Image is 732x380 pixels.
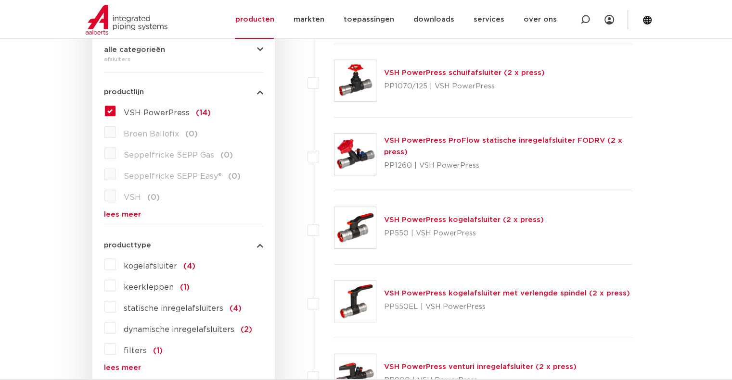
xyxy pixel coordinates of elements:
span: dynamische inregelafsluiters [124,326,234,333]
p: PP550EL | VSH PowerPress [384,299,630,315]
span: filters [124,347,147,355]
a: VSH PowerPress venturi inregelafsluiter (2 x press) [384,363,577,370]
span: (0) [220,151,233,159]
a: lees meer [104,364,263,371]
a: VSH PowerPress kogelafsluiter (2 x press) [384,216,544,223]
button: producttype [104,242,263,249]
span: producttype [104,242,151,249]
a: VSH PowerPress kogelafsluiter met verlengde spindel (2 x press) [384,290,630,297]
span: (1) [153,347,163,355]
p: PP1070/125 | VSH PowerPress [384,79,545,94]
img: Thumbnail for VSH PowerPress ProFlow statische inregelafsluiter FODRV (2 x press) [334,134,376,175]
span: Seppelfricke SEPP Gas [124,151,214,159]
a: lees meer [104,211,263,218]
span: (14) [196,109,211,117]
span: (0) [228,172,241,180]
button: alle categorieën [104,46,263,53]
button: productlijn [104,88,263,96]
span: Broen Ballofix [124,130,179,138]
span: kogelafsluiter [124,262,177,270]
span: VSH [124,194,141,201]
span: Seppelfricke SEPP Easy® [124,172,222,180]
span: (4) [183,262,195,270]
img: Thumbnail for VSH PowerPress schuifafsluiter (2 x press) [334,60,376,101]
img: Thumbnail for VSH PowerPress kogelafsluiter met verlengde spindel (2 x press) [334,281,376,322]
span: (0) [185,130,198,138]
span: (2) [241,326,252,333]
span: (1) [180,283,190,291]
span: productlijn [104,88,144,96]
span: keerkleppen [124,283,174,291]
span: alle categorieën [104,46,165,53]
a: VSH PowerPress schuifafsluiter (2 x press) [384,69,545,76]
a: VSH PowerPress ProFlow statische inregelafsluiter FODRV (2 x press) [384,137,622,156]
p: PP1260 | VSH PowerPress [384,158,633,173]
span: VSH PowerPress [124,109,190,117]
div: afsluiters [104,53,263,65]
span: (4) [230,305,242,312]
span: statische inregelafsluiters [124,305,223,312]
span: (0) [147,194,160,201]
img: Thumbnail for VSH PowerPress kogelafsluiter (2 x press) [334,207,376,248]
p: PP550 | VSH PowerPress [384,226,544,241]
